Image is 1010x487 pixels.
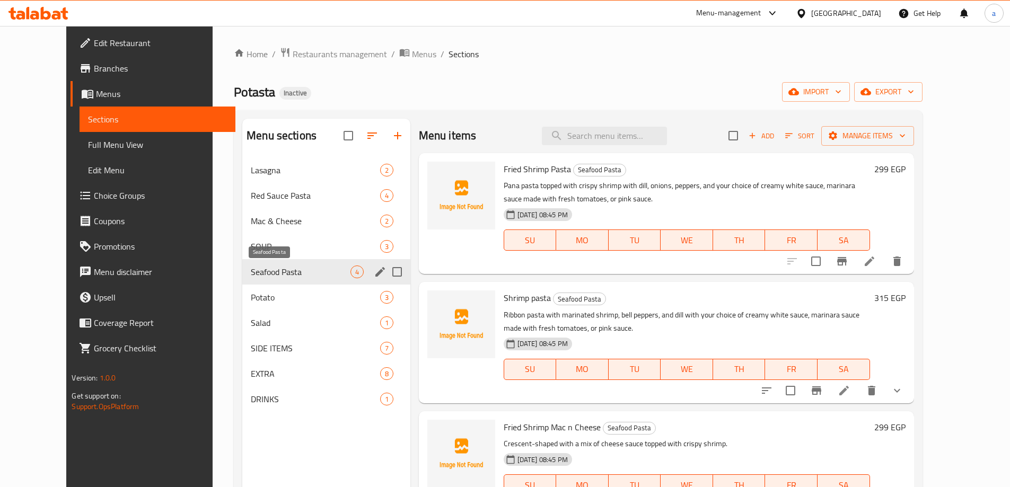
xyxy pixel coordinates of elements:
[251,367,380,380] span: EXTRA
[88,164,226,176] span: Edit Menu
[247,128,317,144] h2: Menu sections
[242,157,410,183] div: Lasagna2
[859,378,884,403] button: delete
[399,47,436,61] a: Menus
[754,378,779,403] button: sort-choices
[765,229,818,251] button: FR
[791,85,841,99] span: import
[71,335,235,361] a: Grocery Checklist
[504,308,870,335] p: Ribbon pasta with marinated shrimp, bell peppers, and dill with your choice of creamy white sauce...
[747,130,776,142] span: Add
[556,229,609,251] button: MO
[554,293,605,305] span: Seafood Pasta
[381,343,393,353] span: 7
[504,290,551,306] span: Shrimp pasta
[94,215,226,227] span: Coupons
[613,233,657,248] span: TU
[874,290,906,305] h6: 315 EGP
[94,189,226,202] span: Choice Groups
[863,85,914,99] span: export
[380,342,393,355] div: items
[785,130,814,142] span: Sort
[251,316,380,329] div: Salad
[72,400,139,413] a: Support.OpsPlatform
[504,419,601,435] span: Fried Shrimp Mac n Cheese
[280,47,387,61] a: Restaurants management
[94,265,226,278] span: Menu disclaimer
[380,291,393,304] div: items
[71,234,235,259] a: Promotions
[992,7,996,19] span: a
[71,208,235,234] a: Coupons
[380,316,393,329] div: items
[279,88,311,98] span: Inactive
[94,240,226,253] span: Promotions
[553,293,606,305] div: Seafood Pasta
[821,126,914,146] button: Manage items
[359,123,385,148] span: Sort sections
[504,437,870,450] p: Crescent-shaped with a mix of cheese sauce topped with crispy shrimp.
[80,157,235,183] a: Edit Menu
[508,233,552,248] span: SU
[665,233,709,248] span: WE
[381,216,393,226] span: 2
[822,361,866,377] span: SA
[441,48,444,60] li: /
[251,189,380,202] span: Red Sauce Pasta
[251,240,380,253] div: SOUP
[381,293,393,303] span: 3
[504,179,870,206] p: Pana pasta topped with crispy shrimp with dill, onions, peppers, and your choice of creamy white ...
[96,87,226,100] span: Menus
[769,361,813,377] span: FR
[854,82,923,102] button: export
[251,291,380,304] div: Potato
[513,210,572,220] span: [DATE] 08:45 PM
[380,189,393,202] div: items
[372,264,388,280] button: edit
[71,310,235,335] a: Coverage Report
[242,153,410,416] nav: Menu sections
[94,37,226,49] span: Edit Restaurant
[863,255,876,268] a: Edit menu item
[251,393,380,405] div: DRINKS
[811,7,881,19] div: [GEOGRAPHIC_DATA]
[251,215,380,227] span: Mac & Cheese
[713,359,766,380] button: TH
[830,129,906,143] span: Manage items
[717,361,761,377] span: TH
[100,371,116,385] span: 1.0.0
[251,164,380,176] span: Lasagna
[242,386,410,412] div: DRINKS1
[380,215,393,227] div: items
[381,369,393,379] span: 8
[713,229,766,251] button: TH
[504,229,556,251] button: SU
[337,125,359,147] span: Select all sections
[874,420,906,435] h6: 299 EGP
[513,339,572,349] span: [DATE] 08:45 PM
[573,164,626,176] div: Seafood Pasta
[381,191,393,201] span: 4
[381,165,393,175] span: 2
[665,361,709,377] span: WE
[449,48,479,60] span: Sections
[242,259,410,285] div: Seafood Pasta4edit
[88,113,226,126] span: Sections
[71,183,235,208] a: Choice Groups
[234,47,922,61] nav: breadcrumb
[242,183,410,208] div: Red Sauce Pasta4
[661,229,713,251] button: WE
[380,393,393,405] div: items
[72,389,120,403] span: Get support on:
[380,367,393,380] div: items
[783,128,817,144] button: Sort
[829,249,855,274] button: Branch-specific-item
[504,161,571,177] span: Fried Shrimp Pasta
[427,162,495,229] img: Fried Shrimp Pasta
[805,250,827,272] span: Select to update
[574,164,626,176] span: Seafood Pasta
[94,316,226,329] span: Coverage Report
[71,285,235,310] a: Upsell
[696,7,761,20] div: Menu-management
